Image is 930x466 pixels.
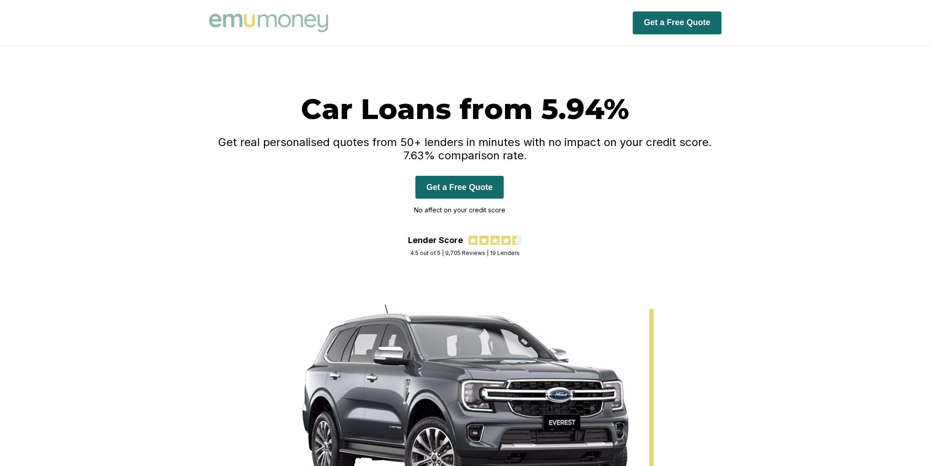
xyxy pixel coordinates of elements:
button: Get a Free Quote [415,176,504,199]
img: review star [468,236,478,245]
p: No affect on your credit score [414,203,505,217]
button: Get a Free Quote [633,11,721,34]
div: 4.5 out of 5 | 9,705 Reviews | 19 Lenders [410,249,520,256]
h4: Get real personalised quotes from 50+ lenders in minutes with no impact on your credit score. 7.6... [209,135,721,162]
h1: Car Loans from 5.94% [209,92,721,126]
div: Lender Score [408,235,463,245]
img: review star [479,236,489,245]
a: Get a Free Quote [415,182,504,192]
a: Get a Free Quote [633,17,721,27]
img: review star [490,236,500,245]
img: review star [501,236,511,245]
img: Emu Money logo [209,14,328,32]
img: review star [512,236,521,245]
